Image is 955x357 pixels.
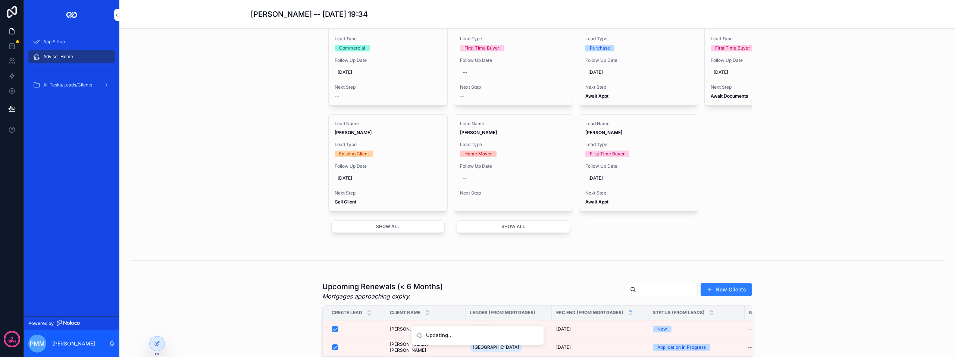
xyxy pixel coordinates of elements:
div: Application in Progress [657,344,706,351]
span: Follow Up Date [335,163,441,169]
span: -- [460,199,464,205]
strong: Await Documents [711,93,748,99]
a: Lead Name[PERSON_NAME]Lead TypeExisting ClientFollow Up Date[DATE]Next StepCall Client [328,114,448,211]
span: ERC End (from Mortgages) [556,310,623,316]
span: -- [335,93,339,99]
span: [DATE] [556,344,571,350]
div: New [657,326,667,332]
span: Next Step [585,84,692,90]
button: New Clients [701,283,752,296]
div: Commercial [339,45,365,51]
span: [DATE] [588,175,689,181]
a: Lead Name[PERSON_NAME]Lead TypeFirst Time BuyerFollow Up Date--Next Step-- [454,9,573,105]
span: [DATE] [338,175,438,181]
a: Lead Name[PERSON_NAME]Lead TypeFirst Time BuyerFollow Up Date[DATE]Next StepAwait Documents [704,9,824,105]
span: App Setup [43,39,65,45]
span: Lead Type [585,142,692,148]
a: App Setup [28,35,115,48]
strong: Call Client [335,199,356,205]
a: All Tasks/Leads/Clients [28,78,115,92]
span: Follow Up Date [460,163,567,169]
a: -- [745,323,792,335]
span: Lead Name [460,121,567,127]
a: Application in Progress [653,344,740,351]
strong: [PERSON_NAME] [335,130,372,135]
a: [DATE] [556,326,644,332]
a: Lead Name[PERSON_NAME]Lead TypeFirst Time BuyerFollow Up Date[DATE]Next StepAwait Appt [579,114,698,211]
a: -- [745,341,792,353]
a: New [653,326,740,332]
span: [PERSON_NAME] [390,326,426,332]
a: [DATE] [556,344,644,350]
div: First Time Buyer [715,45,750,51]
strong: [PERSON_NAME] [460,130,497,135]
span: Next Step [711,84,817,90]
span: Lead Name [585,121,692,127]
span: [GEOGRAPHIC_DATA] [473,344,519,350]
div: -- [463,69,467,75]
strong: Await Appt [585,199,608,205]
img: App logo [66,9,78,21]
span: Lead Type [335,36,441,42]
a: Powered by [24,316,119,330]
strong: [PERSON_NAME] [585,130,622,135]
div: -- [463,175,467,181]
span: Next Step [460,84,567,90]
p: [PERSON_NAME] [52,340,95,347]
span: Lead Type [585,36,692,42]
span: Follow Up Date [711,57,817,63]
span: Next Step [585,190,692,196]
span: Lead Name [335,121,441,127]
a: Lead Name[PERSON_NAME]Lead TypePurchaseFollow Up Date[DATE]Next StepAwait Appt [579,9,698,105]
span: [DATE] [556,326,571,332]
a: Lead Name[PERSON_NAME]Lead TypeCommercialFollow Up Date[DATE]Next Step-- [328,9,448,105]
div: First Time Buyer [464,45,500,51]
span: Lender (from Mortgages) [470,310,535,316]
span: Follow Up Date [335,57,441,63]
span: PMM [30,339,45,348]
span: Follow Up Date [585,57,692,63]
span: Create Lead [332,310,362,316]
div: Updating... [426,332,453,339]
button: Show all [331,220,445,233]
div: Purchase [590,45,610,51]
span: -- [460,93,464,99]
a: Adviser Home [28,50,115,63]
span: Lead Type [711,36,817,42]
strong: Await Appt [585,93,608,99]
div: -- [748,344,752,350]
div: First Time Buyer [590,151,625,157]
span: [DATE] [338,69,438,75]
a: [PERSON_NAME] / [PERSON_NAME] [390,341,461,353]
a: [PERSON_NAME] [390,326,461,332]
span: All Tasks/Leads/Clients [43,82,92,88]
span: Client Name [390,310,420,316]
span: Status (from Leads) [653,310,705,316]
a: Lead Name[PERSON_NAME]Lead TypeHome MoverFollow Up Date--Next Step-- [454,114,573,211]
div: Existing Client [339,151,369,157]
span: Next Step [460,190,567,196]
span: Lead Type [460,36,567,42]
span: [DATE] [714,69,814,75]
div: scrollable content [24,30,119,101]
span: Follow Up Date [460,57,567,63]
span: Next Step [335,190,441,196]
button: Show all [457,220,570,233]
div: Home Mover [464,151,492,157]
span: Next Step [335,84,441,90]
span: Lead Type [460,142,567,148]
span: Follow Up Date [585,163,692,169]
span: Powered by [28,320,54,326]
span: Adviser Home [43,54,73,60]
a: [GEOGRAPHIC_DATA] [470,341,547,353]
p: 2 [10,335,13,343]
h1: [PERSON_NAME] -- [DATE] 19:34 [251,9,368,19]
span: Notes [749,310,764,316]
h1: Upcoming Renewals (< 6 Months) [322,281,443,292]
p: days [7,338,16,344]
div: -- [748,326,752,332]
em: Mortgages approaching expiry. [322,292,443,301]
span: Lead Type [335,142,441,148]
